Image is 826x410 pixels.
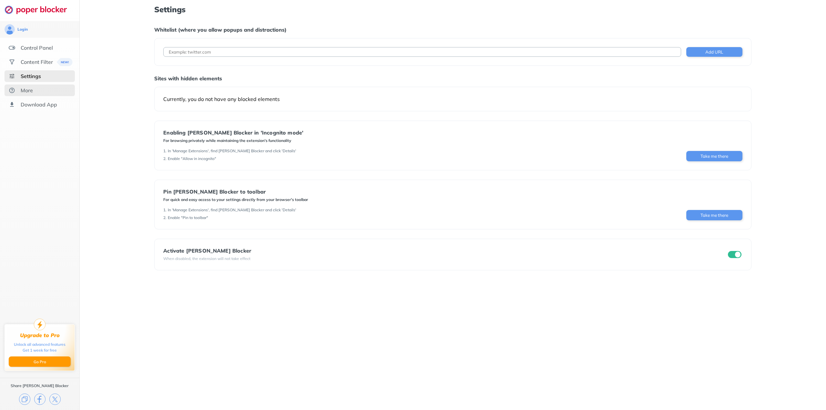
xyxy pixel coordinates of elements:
img: copy.svg [19,394,30,405]
button: Take me there [686,210,742,220]
div: Download App [21,101,57,108]
img: social.svg [9,59,15,65]
div: For quick and easy access to your settings directly from your browser's toolbar [163,197,308,202]
h1: Settings [154,5,751,14]
img: avatar.svg [5,24,15,35]
img: upgrade-to-pro.svg [34,319,45,330]
img: menuBanner.svg [57,58,73,66]
div: Pin [PERSON_NAME] Blocker to toolbar [163,189,308,195]
div: Sites with hidden elements [154,75,751,82]
div: 2 . [163,156,166,161]
div: Upgrade to Pro [20,332,60,338]
div: In 'Manage Extensions', find [PERSON_NAME] Blocker and click 'Details' [168,207,296,213]
div: Activate [PERSON_NAME] Blocker [163,248,251,254]
img: settings-selected.svg [9,73,15,79]
div: Content Filter [21,59,53,65]
div: Settings [21,73,41,79]
img: logo-webpage.svg [5,5,74,14]
img: download-app.svg [9,101,15,108]
div: Enable "Allow in incognito" [168,156,216,161]
div: Whitelist (where you allow popups and distractions) [154,26,751,33]
div: For browsing privately while maintaining the extension's functionality [163,138,303,143]
div: Currently, you do not have any blocked elements [163,96,742,102]
div: Unlock all advanced features [14,342,65,347]
div: Enable "Pin to toolbar" [168,215,208,220]
div: 1 . [163,207,166,213]
input: Example: twitter.com [163,47,681,57]
div: Share [PERSON_NAME] Blocker [11,383,69,388]
button: Go Pro [9,356,71,367]
div: Enabling [PERSON_NAME] Blocker in 'Incognito mode' [163,130,303,135]
div: 1 . [163,148,166,154]
img: facebook.svg [34,394,45,405]
img: about.svg [9,87,15,94]
img: x.svg [49,394,61,405]
div: More [21,87,33,94]
div: In 'Manage Extensions', find [PERSON_NAME] Blocker and click 'Details' [168,148,296,154]
div: Login [17,27,28,32]
button: Add URL [686,47,742,57]
div: When disabled, the extension will not take effect [163,256,251,261]
div: Get 1 week for free [23,347,57,353]
div: Control Panel [21,45,53,51]
div: 2 . [163,215,166,220]
img: features.svg [9,45,15,51]
button: Take me there [686,151,742,161]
